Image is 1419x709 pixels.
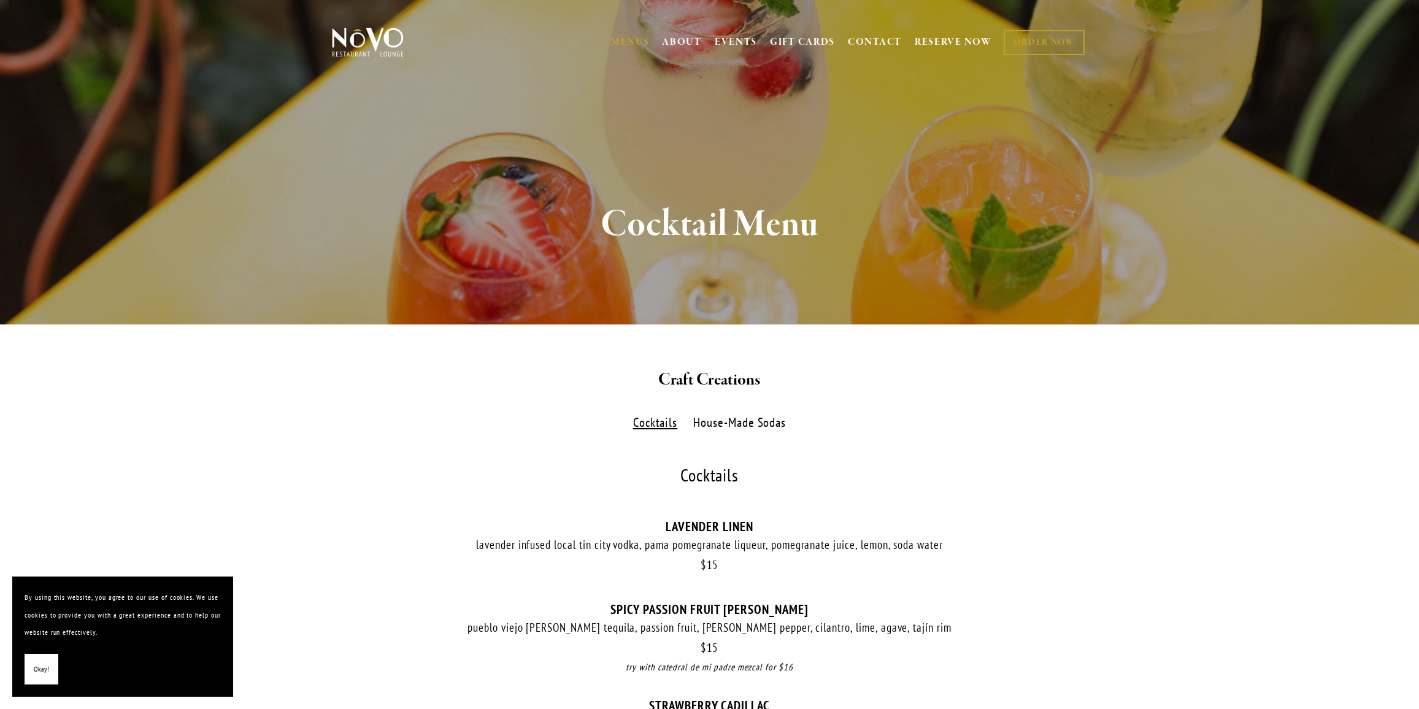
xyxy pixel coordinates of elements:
[25,654,58,685] button: Okay!
[770,31,835,54] a: GIFT CARDS
[12,577,233,697] section: Cookie banner
[329,641,1090,655] div: 15
[329,519,1090,534] div: LAVENDER LINEN
[701,640,707,655] span: $
[687,414,793,432] label: House-Made Sodas
[915,31,992,54] a: RESERVE NOW
[611,36,650,48] a: MENUS
[848,31,902,54] a: CONTACT
[34,661,49,678] span: Okay!
[662,36,702,48] a: ABOUT
[329,467,1090,485] div: Cocktails
[715,36,757,48] a: EVENTS
[329,602,1090,617] div: SPICY PASSION FRUIT [PERSON_NAME]
[329,558,1090,572] div: 15
[701,558,707,572] span: $
[626,414,683,432] label: Cocktails
[329,537,1090,553] div: lavender infused local tin city vodka, pama pomegranate liqueur, pomegranate juice, lemon, soda w...
[329,27,406,58] img: Novo Restaurant &amp; Lounge
[352,205,1067,245] h1: Cocktail Menu
[329,620,1090,635] div: pueblo viejo [PERSON_NAME] tequila, passion fruit, [PERSON_NAME] pepper, cilantro, lime, agave, t...
[25,589,221,642] p: By using this website, you agree to our use of cookies. We use cookies to provide you with a grea...
[352,367,1067,393] h2: Craft Creations
[1004,30,1084,55] a: ORDER NOW
[329,661,1090,675] div: try with catedral de mi padre mezcal for $16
